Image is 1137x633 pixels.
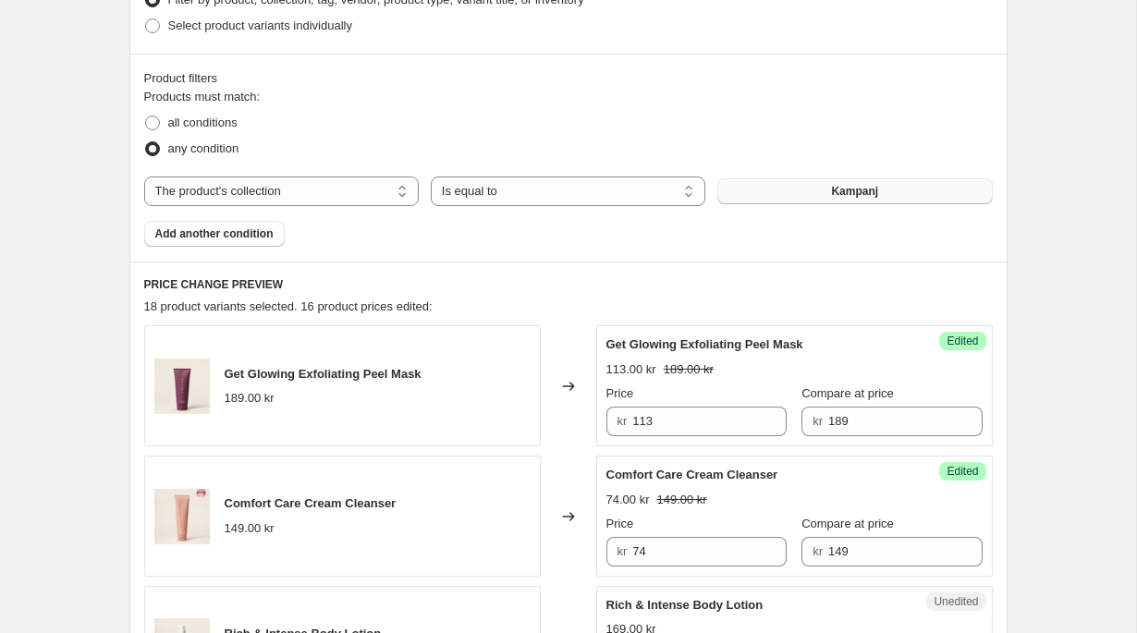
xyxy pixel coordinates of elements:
button: Add another condition [144,221,285,247]
span: Select product variants individually [168,18,352,32]
span: Kampanj [831,184,878,199]
h6: PRICE CHANGE PREVIEW [144,277,993,292]
img: LacuilaGetGlowingExfoliatingPeelMask2048x2560px_6342b4fa-f90e-4245-88b3-1e9ba5d73441_80x.jpg [154,359,210,414]
span: kr [813,544,823,558]
span: Add another condition [155,226,274,241]
span: kr [813,414,823,428]
span: Edited [947,334,978,348]
strike: 149.00 kr [656,491,706,509]
span: Comfort Care Cream Cleanser [606,468,778,481]
span: Compare at price [801,386,894,400]
span: 18 product variants selected. 16 product prices edited: [144,299,433,313]
span: any condition [168,141,239,155]
span: Edited [947,464,978,479]
span: Get Glowing Exfoliating Peel Mask [606,337,803,351]
div: Product filters [144,69,993,88]
span: Price [606,517,634,530]
span: kr [617,414,628,428]
img: LacuilaComfortCareCleanser2048x2560px-badge_80x.jpg [154,489,210,544]
div: 74.00 kr [606,491,650,509]
div: 189.00 kr [225,389,275,408]
span: kr [617,544,628,558]
span: Get Glowing Exfoliating Peel Mask [225,367,422,381]
span: Price [606,386,634,400]
span: Products must match: [144,90,261,103]
span: Unedited [934,594,978,609]
button: Kampanj [717,178,992,204]
span: Rich & Intense Body Lotion [606,598,764,612]
span: all conditions [168,116,238,129]
div: 149.00 kr [225,519,275,538]
span: Compare at price [801,517,894,530]
span: Comfort Care Cream Cleanser [225,496,397,510]
strike: 189.00 kr [664,360,714,379]
div: 113.00 kr [606,360,656,379]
